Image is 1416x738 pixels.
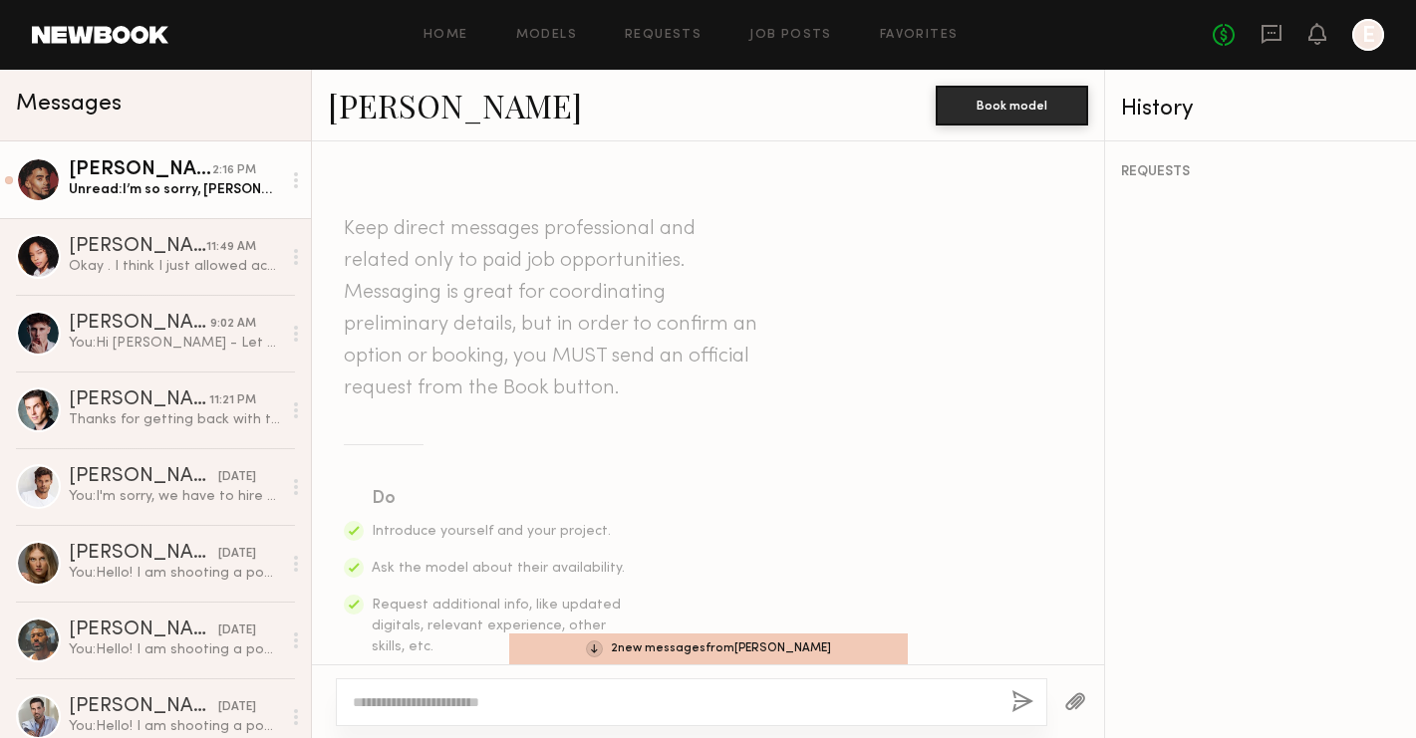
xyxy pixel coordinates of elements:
div: You: Hello! I am shooting a podcast based on Women's Hormonal Health [DATE][DATE] in [GEOGRAPHIC_... [69,564,281,583]
div: [DATE] [218,621,256,640]
div: You: Hi [PERSON_NAME] - Let me know if you'd still like to submit for this! I'm finalizing everyt... [69,334,281,353]
div: [PERSON_NAME] [69,160,212,180]
header: Keep direct messages professional and related only to paid job opportunities. Messaging is great ... [344,213,762,404]
div: [DATE] [218,545,256,564]
span: Messages [16,93,122,116]
div: REQUESTS [1121,165,1400,179]
a: Book model [936,96,1088,113]
div: You: Hello! I am shooting a podcast based on Women's Hormonal Health [DATE][DATE] in [GEOGRAPHIC_... [69,717,281,736]
div: Thanks for getting back with the info on that [PERSON_NAME], really appreciate you on that. Candi... [69,410,281,429]
div: Unread: I’m so sorry, [PERSON_NAME]. I just confirmed a booking for [DATE] just now. The rate was... [69,180,281,199]
div: You: Hello! I am shooting a podcast based on Women's Hormonal Health [DATE][DATE] in [GEOGRAPHIC_... [69,640,281,659]
div: You: I'm sorry, we have to hire approximately 5 people our budget is $400 a person! [69,487,281,506]
div: [PERSON_NAME] [69,467,218,487]
div: Do [372,485,627,513]
div: [PERSON_NAME] [69,697,218,717]
div: Okay . I think I just allowed access. Let me know if your able to see it [69,257,281,276]
div: [DATE] [218,698,256,717]
a: Models [516,29,577,42]
div: 11:49 AM [206,238,256,257]
div: 11:21 PM [209,391,256,410]
a: Favorites [880,29,959,42]
div: 2:16 PM [212,161,256,180]
span: Ask the model about their availability. [372,562,625,575]
div: [PERSON_NAME] [69,390,209,410]
a: [PERSON_NAME] [328,84,582,126]
a: Home [424,29,468,42]
div: [PERSON_NAME] [69,620,218,640]
span: Request additional info, like updated digitals, relevant experience, other skills, etc. [372,599,621,653]
button: Book model [936,86,1088,125]
div: [DATE] [218,468,256,487]
div: History [1121,98,1400,121]
div: [PERSON_NAME] [69,544,218,564]
span: Introduce yourself and your project. [372,525,611,538]
a: E [1352,19,1384,51]
div: [PERSON_NAME] [69,237,206,257]
a: Requests [625,29,702,42]
a: Job Posts [749,29,832,42]
div: [PERSON_NAME] [69,314,210,334]
div: 9:02 AM [210,315,256,334]
div: 2 new message s from [PERSON_NAME] [509,633,908,664]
